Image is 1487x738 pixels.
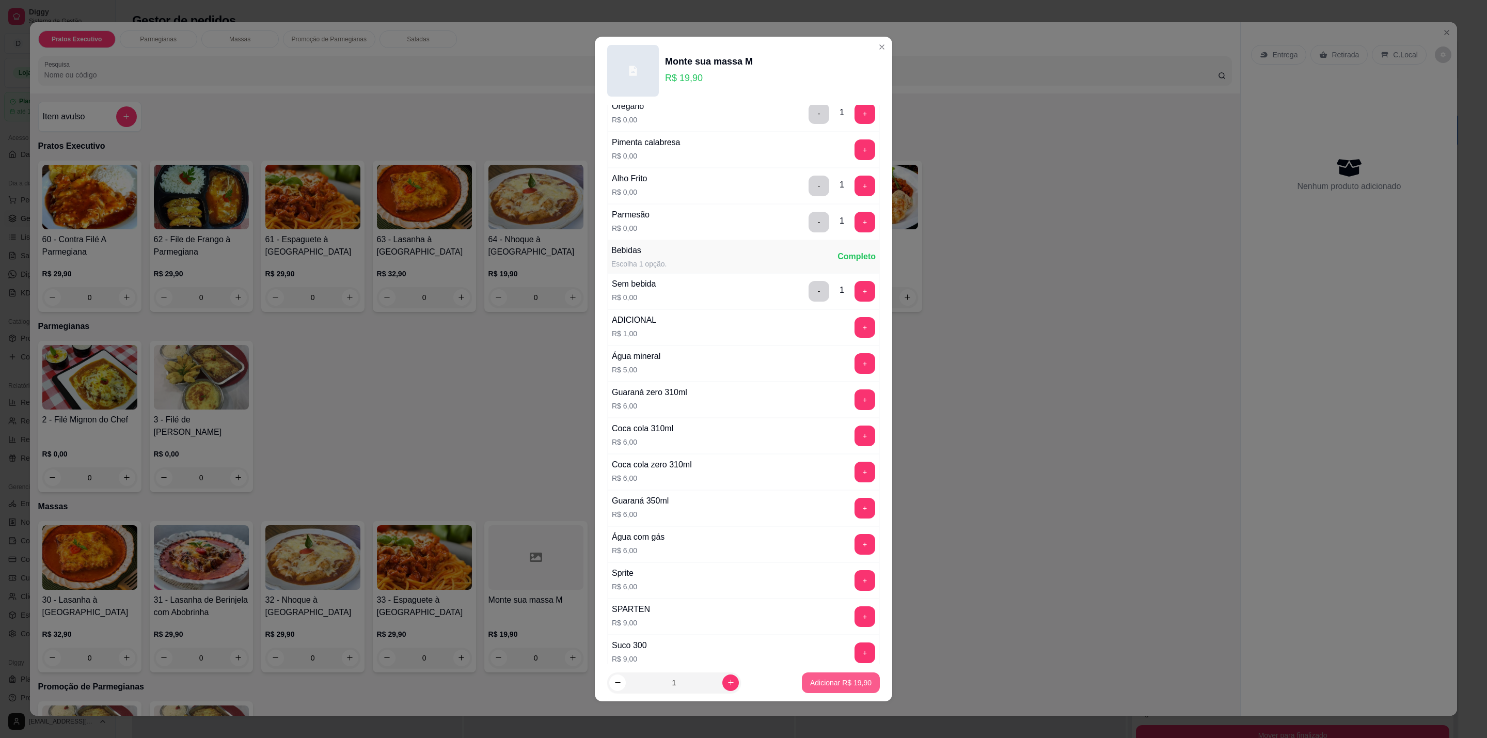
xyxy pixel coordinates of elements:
p: R$ 6,00 [612,401,687,411]
button: delete [809,281,829,302]
div: Orégano [612,100,644,113]
button: add [855,281,875,302]
div: Escolha 1 opção. [611,259,667,269]
div: Coca cola zero 310ml [612,459,692,471]
div: Pimenta calabresa [612,136,681,149]
button: add [855,534,875,555]
p: R$ 0,00 [612,115,644,125]
p: R$ 0,00 [612,223,650,233]
div: Monte sua massa M [665,54,753,69]
p: R$ 5,00 [612,365,660,375]
div: Bebidas [611,244,667,257]
p: R$ 0,00 [612,187,647,197]
p: R$ 9,00 [612,654,647,664]
div: Suco 300 [612,639,647,652]
button: add [855,642,875,663]
p: Adicionar R$ 19,90 [810,678,872,688]
button: add [855,317,875,338]
div: Guaraná 350ml [612,495,669,507]
div: 1 [840,106,844,119]
div: Guaraná zero 310ml [612,386,687,399]
button: Close [874,39,890,55]
button: add [855,570,875,591]
div: Parmesão [612,209,650,221]
div: Alho Frito [612,172,647,185]
button: add [855,426,875,446]
button: add [855,212,875,232]
div: SPARTEN [612,603,650,616]
p: R$ 0,00 [612,292,656,303]
div: Sprite [612,567,637,579]
button: add [855,462,875,482]
p: R$ 6,00 [612,437,673,447]
p: R$ 0,00 [612,151,681,161]
button: increase-product-quantity [722,674,739,691]
button: decrease-product-quantity [609,674,626,691]
button: add [855,606,875,627]
button: delete [809,176,829,196]
p: R$ 6,00 [612,509,669,520]
p: R$ 6,00 [612,473,692,483]
div: Água mineral [612,350,660,363]
button: add [855,103,875,124]
p: R$ 6,00 [612,545,665,556]
div: Coca cola 310ml [612,422,673,435]
div: 1 [840,179,844,191]
p: R$ 1,00 [612,328,656,339]
div: 1 [840,284,844,296]
button: delete [809,103,829,124]
p: R$ 19,90 [665,71,753,85]
div: Completo [837,250,876,263]
div: ADICIONAL [612,314,656,326]
p: R$ 9,00 [612,618,650,628]
button: add [855,176,875,196]
button: add [855,389,875,410]
div: Água com gás [612,531,665,543]
button: add [855,139,875,160]
button: add [855,498,875,519]
button: add [855,353,875,374]
div: 1 [840,215,844,227]
div: Sem bebida [612,278,656,290]
p: R$ 6,00 [612,582,637,592]
button: delete [809,212,829,232]
button: Adicionar R$ 19,90 [802,672,880,693]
